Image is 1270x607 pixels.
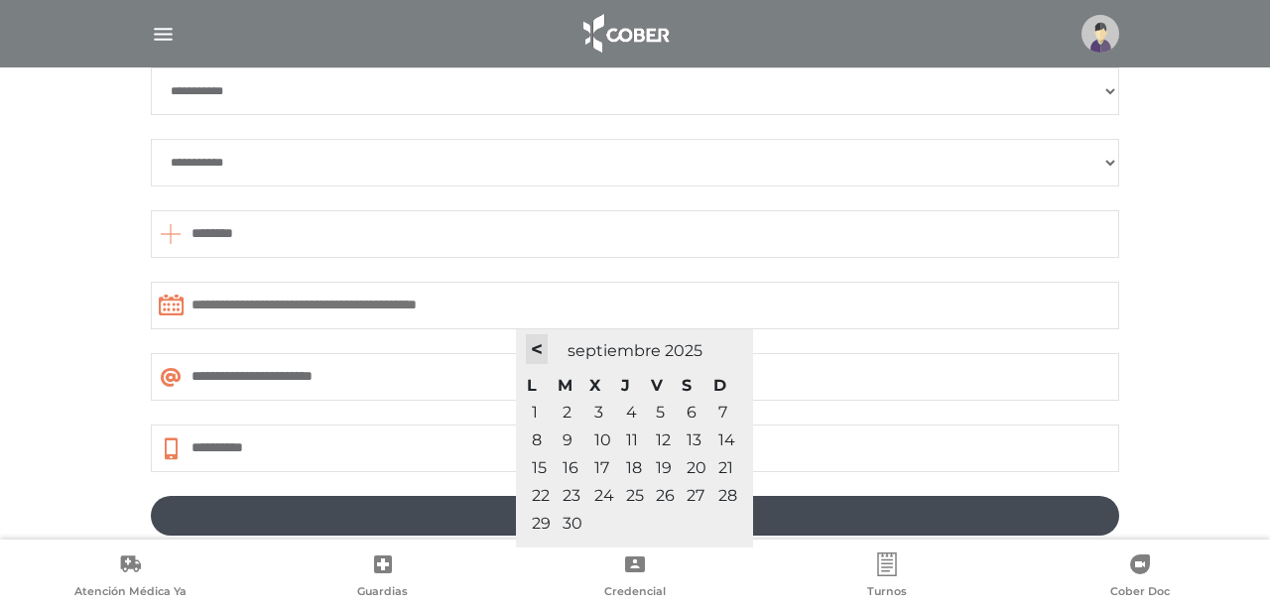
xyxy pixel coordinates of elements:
span: Credencial [604,584,666,602]
span: Atención Médica Ya [74,584,187,602]
img: Cober_menu-lines-white.svg [151,22,176,47]
span: viernes [651,376,663,395]
span: 29 [532,514,551,533]
span: Cober Doc [1110,584,1170,602]
span: 25 [626,486,644,505]
span: martes [558,376,572,395]
span: 30 [563,514,582,533]
span: septiembre [568,341,661,360]
span: miércoles [589,376,600,395]
span: 27 [687,486,704,505]
span: domingo [713,376,726,395]
a: 7 [718,403,727,422]
span: Turnos [867,584,907,602]
a: 8 [532,430,542,449]
span: jueves [621,376,630,395]
span: < [531,337,543,361]
span: 23 [563,486,580,505]
a: Siguiente [151,496,1119,536]
a: 9 [563,430,572,449]
span: 21 [718,458,733,477]
a: Atención Médica Ya [4,552,256,603]
a: 14 [718,430,735,449]
span: 18 [626,458,642,477]
img: logo_cober_home-white.png [572,10,677,58]
span: 15 [532,458,547,477]
span: 16 [563,458,578,477]
a: < [526,334,548,364]
a: Turnos [761,552,1013,603]
span: 22 [532,486,550,505]
a: Credencial [509,552,761,603]
a: 13 [687,430,701,449]
img: profile-placeholder.svg [1081,15,1119,53]
a: Guardias [256,552,508,603]
a: 5 [656,403,665,422]
span: 2025 [665,341,702,360]
a: 4 [626,403,637,422]
span: 24 [594,486,614,505]
span: 20 [687,458,706,477]
span: 19 [656,458,672,477]
a: 11 [626,430,638,449]
span: 17 [594,458,609,477]
span: Guardias [357,584,408,602]
a: 6 [687,403,697,422]
a: Cober Doc [1014,552,1266,603]
a: 1 [532,403,538,422]
a: 10 [594,430,611,449]
a: 2 [563,403,571,422]
span: 28 [718,486,737,505]
span: lunes [527,376,537,395]
a: 12 [656,430,671,449]
span: 26 [656,486,675,505]
span: sábado [682,376,692,395]
a: 3 [594,403,603,422]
